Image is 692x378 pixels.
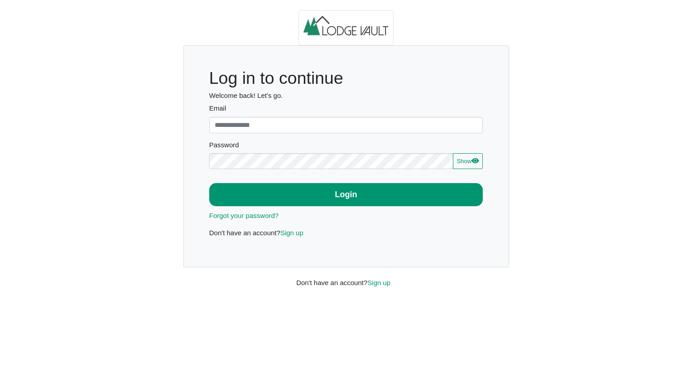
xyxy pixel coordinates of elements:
svg: eye fill [471,157,479,164]
button: Showeye fill [453,153,483,170]
div: Don't have an account? [289,267,403,288]
h6: Welcome back! Let's go. [209,92,483,100]
img: logo.2b93711c.jpg [298,10,394,46]
h1: Log in to continue [209,68,483,88]
legend: Password [209,140,483,153]
a: Forgot your password? [209,212,279,219]
b: Login [335,190,357,199]
a: Sign up [367,279,390,286]
p: Don't have an account? [209,228,483,238]
button: Login [209,183,483,206]
a: Sign up [280,229,303,237]
label: Email [209,103,483,114]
